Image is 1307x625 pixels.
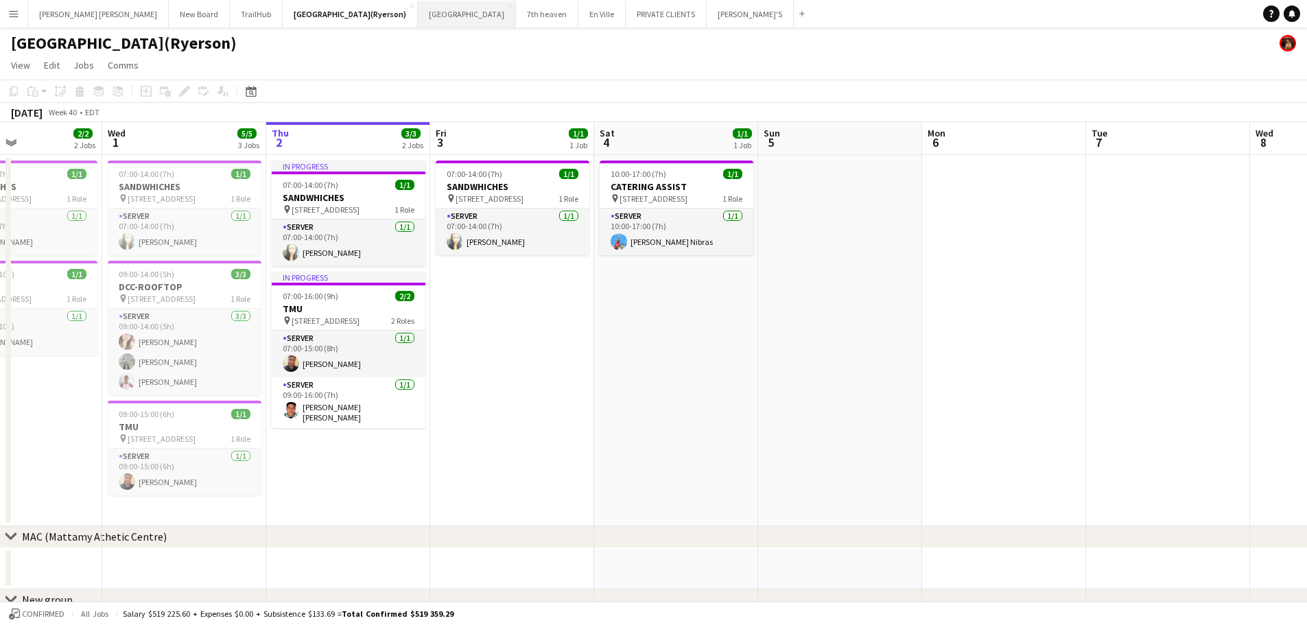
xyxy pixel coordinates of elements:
span: 8 [1253,134,1273,150]
a: Edit [38,56,65,74]
app-card-role: SERVER1/110:00-17:00 (7h)[PERSON_NAME] Nibras [600,209,753,255]
button: [GEOGRAPHIC_DATA] [418,1,516,27]
span: 4 [598,134,615,150]
h1: [GEOGRAPHIC_DATA](Ryerson) [11,33,237,54]
span: 09:00-15:00 (6h) [119,409,174,419]
span: Comms [108,59,139,71]
span: 6 [926,134,945,150]
button: Confirmed [7,606,67,622]
span: Total Confirmed $519 359.29 [342,609,454,619]
button: 7th heaven [516,1,578,27]
span: Fri [436,127,447,139]
span: [STREET_ADDRESS] [620,193,687,204]
div: Salary $519 225.60 + Expenses $0.00 + Subsistence $133.69 = [123,609,454,619]
span: 1 Role [231,434,250,444]
app-job-card: 10:00-17:00 (7h)1/1CATERING ASSIST [STREET_ADDRESS]1 RoleSERVER1/110:00-17:00 (7h)[PERSON_NAME] N... [600,161,753,255]
app-job-card: In progress07:00-14:00 (7h)1/1SANDWHICHES [STREET_ADDRESS]1 RoleSERVER1/107:00-14:00 (7h)[PERSON_... [272,161,425,266]
button: [GEOGRAPHIC_DATA](Ryerson) [283,1,418,27]
div: [DATE] [11,106,43,119]
app-job-card: 07:00-14:00 (7h)1/1SANDWHICHES [STREET_ADDRESS]1 RoleSERVER1/107:00-14:00 (7h)[PERSON_NAME] [436,161,589,255]
div: 1 Job [733,140,751,150]
div: EDT [85,107,99,117]
span: Thu [272,127,289,139]
span: Tue [1092,127,1107,139]
span: 3 [434,134,447,150]
a: View [5,56,36,74]
div: MAC (Mattamy Athetic Centre) [22,530,167,543]
app-job-card: 09:00-14:00 (5h)3/3DCC-ROOFTOP [STREET_ADDRESS]1 RoleSERVER3/309:00-14:00 (5h)[PERSON_NAME][PERSO... [108,261,261,395]
span: Confirmed [22,609,64,619]
span: 1 [106,134,126,150]
span: 2 [270,134,289,150]
span: 09:00-14:00 (5h) [119,269,174,279]
span: 1/1 [231,409,250,419]
div: 1 Job [569,140,587,150]
span: 1 Role [67,294,86,304]
span: 07:00-14:00 (7h) [283,180,338,190]
app-card-role: SERVER1/109:00-15:00 (6h)[PERSON_NAME] [108,449,261,495]
app-job-card: In progress07:00-16:00 (9h)2/2TMU [STREET_ADDRESS]2 RolesSERVER1/107:00-15:00 (8h)[PERSON_NAME]SE... [272,272,425,428]
span: 1/1 [395,180,414,190]
span: [STREET_ADDRESS] [292,316,360,326]
span: 1/1 [67,169,86,179]
span: 7 [1090,134,1107,150]
span: Wed [1256,127,1273,139]
span: 07:00-16:00 (9h) [283,291,338,301]
app-user-avatar: Yani Salas [1280,35,1296,51]
span: Mon [928,127,945,139]
span: 3/3 [401,128,421,139]
app-card-role: SERVER1/109:00-16:00 (7h)[PERSON_NAME] [PERSON_NAME] [272,377,425,428]
h3: SANDWHICHES [108,180,261,193]
span: 1 Role [558,193,578,204]
h3: TMU [272,303,425,315]
app-card-role: SERVER1/107:00-15:00 (8h)[PERSON_NAME] [272,331,425,377]
span: [STREET_ADDRESS] [292,204,360,215]
button: [PERSON_NAME] [PERSON_NAME] [28,1,169,27]
span: Sun [764,127,780,139]
button: TrailHub [230,1,283,27]
h3: CATERING ASSIST [600,180,753,193]
span: 1 Role [722,193,742,204]
span: [STREET_ADDRESS] [128,434,196,444]
app-job-card: 09:00-15:00 (6h)1/1TMU [STREET_ADDRESS]1 RoleSERVER1/109:00-15:00 (6h)[PERSON_NAME] [108,401,261,495]
span: All jobs [78,609,111,619]
span: 1/1 [67,269,86,279]
app-card-role: SERVER1/107:00-14:00 (7h)[PERSON_NAME] [108,209,261,255]
span: 1/1 [733,128,752,139]
app-job-card: 07:00-14:00 (7h)1/1SANDWHICHES [STREET_ADDRESS]1 RoleSERVER1/107:00-14:00 (7h)[PERSON_NAME] [108,161,261,255]
span: Week 40 [45,107,80,117]
span: 07:00-14:00 (7h) [119,169,174,179]
app-card-role: SERVER1/107:00-14:00 (7h)[PERSON_NAME] [436,209,589,255]
span: [STREET_ADDRESS] [128,294,196,304]
span: 3/3 [231,269,250,279]
span: Edit [44,59,60,71]
a: Jobs [68,56,99,74]
button: PRIVATE CLIENTS [626,1,707,27]
span: [STREET_ADDRESS] [456,193,523,204]
div: 2 Jobs [402,140,423,150]
div: New group [22,593,73,606]
span: 1 Role [67,193,86,204]
span: 1/1 [569,128,588,139]
span: 1/1 [559,169,578,179]
div: In progress [272,161,425,172]
span: 1/1 [231,169,250,179]
button: [PERSON_NAME]'S [707,1,794,27]
h3: TMU [108,421,261,433]
a: Comms [102,56,144,74]
button: New Board [169,1,230,27]
div: 2 Jobs [74,140,95,150]
span: 2/2 [395,291,414,301]
span: 5 [762,134,780,150]
span: View [11,59,30,71]
button: En Ville [578,1,626,27]
span: 1 Role [231,294,250,304]
h3: DCC-ROOFTOP [108,281,261,293]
